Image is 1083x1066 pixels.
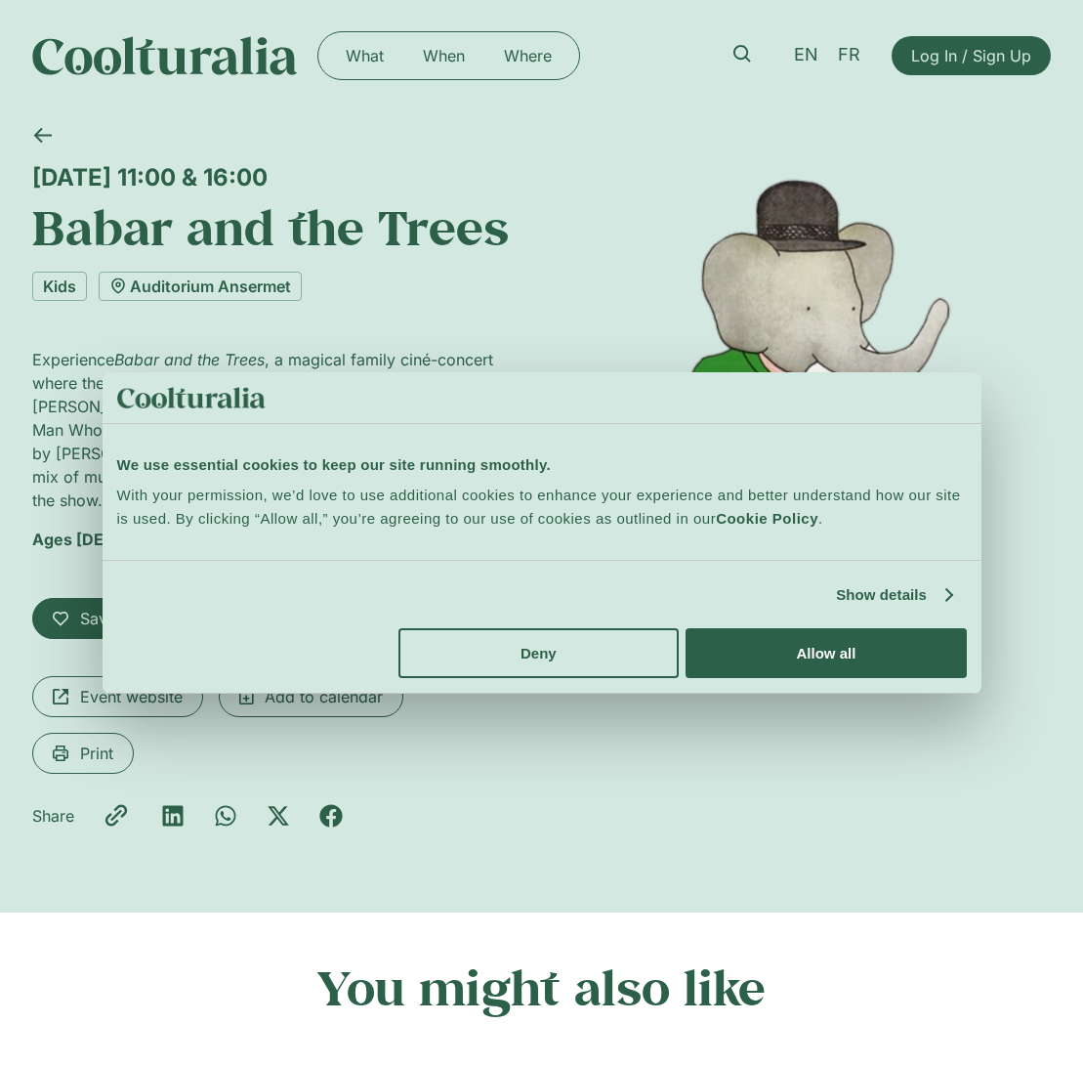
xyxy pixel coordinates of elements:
[117,453,967,477] div: We use essential cookies to keep our site running smoothly.
[326,40,571,71] nav: Menu
[32,530,319,549] strong: Ages [DEMOGRAPHIC_DATA] and up.
[117,487,961,527] span: With your permission, we’d love to use additional cookies to enhance your experience and better u...
[32,163,512,192] div: [DATE] 11:00 & 16:00
[794,45,818,65] span: EN
[716,510,818,527] a: Cookie Policy
[484,40,571,71] a: Where
[32,348,512,512] p: Experience , a magical family ciné-concert where the story of the curious little elephant comes t...
[265,685,383,708] span: Add to calendar
[32,272,87,301] a: Kids
[32,804,74,828] p: Share
[319,804,343,828] div: Share on facebook
[32,733,134,774] a: Print
[818,510,823,527] span: .
[911,44,1031,67] span: Log In / Sign Up
[114,350,265,369] em: Babar and the Trees
[403,40,484,71] a: When
[784,41,828,69] a: EN
[32,199,512,256] h1: Babar and the Trees
[32,598,253,639] a: Save to CoolAgenda
[117,387,267,408] img: logo
[892,36,1051,75] a: Log In / Sign Up
[838,45,860,65] span: FR
[99,272,302,301] a: Auditorium Ansermet
[219,676,403,717] a: Add to calendar
[80,685,183,708] span: Event website
[32,676,203,717] a: Event website
[836,583,951,607] a: Show details
[267,804,290,828] div: Share on x-twitter
[80,742,113,765] span: Print
[326,40,403,71] a: What
[80,607,232,630] span: Save to CoolAgenda
[686,628,966,678] button: Allow all
[398,628,679,678] button: Deny
[161,804,185,828] div: Share on linkedin
[32,959,1050,1016] h2: You might also like
[214,804,237,828] div: Share on whatsapp
[828,41,870,69] a: FR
